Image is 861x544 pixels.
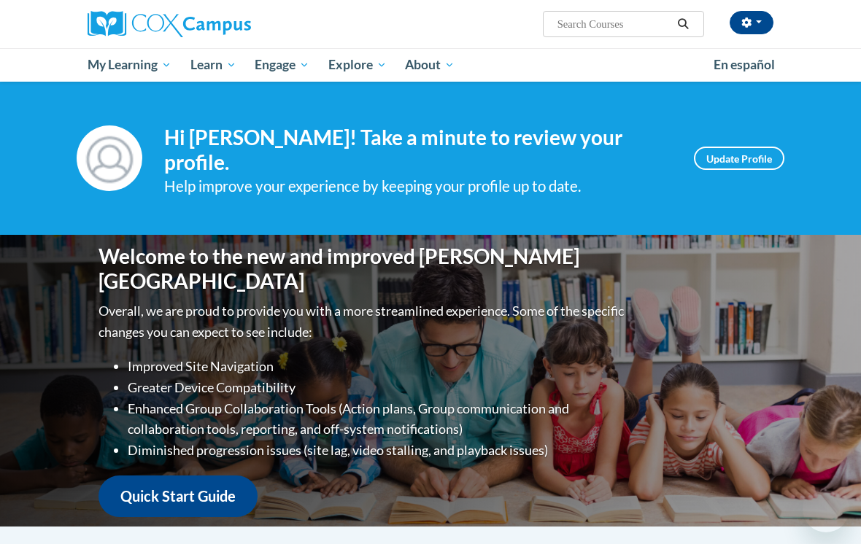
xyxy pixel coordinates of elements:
[88,56,171,74] span: My Learning
[88,11,251,37] img: Cox Campus
[164,174,672,198] div: Help improve your experience by keeping your profile up to date.
[78,48,181,82] a: My Learning
[556,15,673,33] input: Search Courses
[673,15,695,33] button: Search
[128,377,628,398] li: Greater Device Compatibility
[181,48,246,82] a: Learn
[128,356,628,377] li: Improved Site Navigation
[714,57,775,72] span: En español
[328,56,387,74] span: Explore
[730,11,773,34] button: Account Settings
[99,475,258,517] a: Quick Start Guide
[128,440,628,461] li: Diminished progression issues (site lag, video stalling, and playback issues)
[694,147,784,170] a: Update Profile
[88,11,301,37] a: Cox Campus
[128,398,628,440] li: Enhanced Group Collaboration Tools (Action plans, Group communication and collaboration tools, re...
[164,125,672,174] h4: Hi [PERSON_NAME]! Take a minute to review your profile.
[190,56,236,74] span: Learn
[319,48,396,82] a: Explore
[803,486,849,532] iframe: Button to launch messaging window
[77,48,784,82] div: Main menu
[245,48,319,82] a: Engage
[99,244,628,293] h1: Welcome to the new and improved [PERSON_NAME][GEOGRAPHIC_DATA]
[77,125,142,191] img: Profile Image
[396,48,465,82] a: About
[677,19,690,30] i: 
[99,300,628,343] p: Overall, we are proud to provide you with a more streamlined experience. Some of the specific cha...
[255,56,309,74] span: Engage
[405,56,455,74] span: About
[704,50,784,80] a: En español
